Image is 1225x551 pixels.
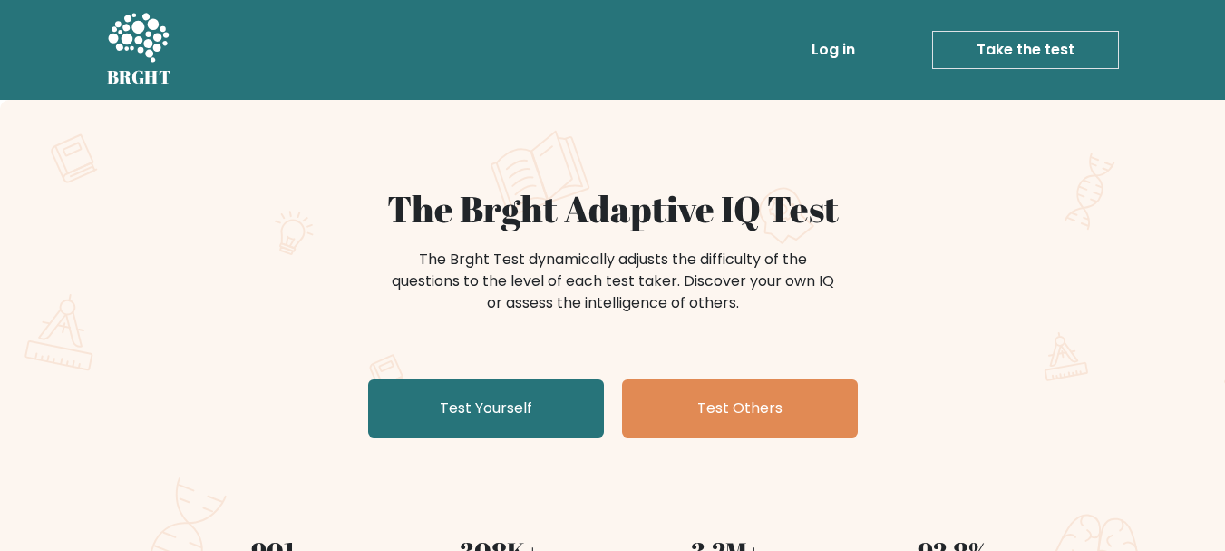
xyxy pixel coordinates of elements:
[107,66,172,88] h5: BRGHT
[932,31,1119,69] a: Take the test
[386,249,840,314] div: The Brght Test dynamically adjusts the difficulty of the questions to the level of each test take...
[368,379,604,438] a: Test Yourself
[622,379,858,438] a: Test Others
[170,187,1055,231] h1: The Brght Adaptive IQ Test
[804,32,862,68] a: Log in
[107,7,172,93] a: BRGHT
